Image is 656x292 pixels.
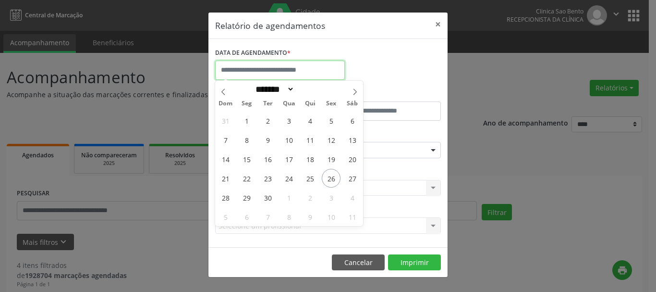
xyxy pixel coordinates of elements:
input: Year [294,84,326,94]
span: Outubro 6, 2025 [237,207,256,226]
span: Setembro 18, 2025 [301,150,319,168]
span: Qui [300,101,321,107]
span: Setembro 2, 2025 [258,111,277,130]
span: Setembro 12, 2025 [322,130,340,149]
span: Outubro 7, 2025 [258,207,277,226]
span: Outubro 2, 2025 [301,188,319,207]
span: Setembro 9, 2025 [258,130,277,149]
span: Setembro 26, 2025 [322,169,340,188]
span: Setembro 3, 2025 [279,111,298,130]
span: Sex [321,101,342,107]
span: Setembro 20, 2025 [343,150,362,168]
button: Close [428,13,448,36]
span: Outubro 10, 2025 [322,207,340,226]
span: Setembro 16, 2025 [258,150,277,168]
span: Setembro 6, 2025 [343,111,362,130]
span: Setembro 21, 2025 [216,169,235,188]
span: Setembro 25, 2025 [301,169,319,188]
span: Setembro 1, 2025 [237,111,256,130]
span: Setembro 11, 2025 [301,130,319,149]
span: Setembro 22, 2025 [237,169,256,188]
span: Setembro 13, 2025 [343,130,362,149]
label: DATA DE AGENDAMENTO [215,46,291,61]
span: Setembro 15, 2025 [237,150,256,168]
span: Setembro 23, 2025 [258,169,277,188]
span: Agosto 31, 2025 [216,111,235,130]
span: Outubro 8, 2025 [279,207,298,226]
span: Outubro 3, 2025 [322,188,340,207]
select: Month [252,84,294,94]
span: Outubro 5, 2025 [216,207,235,226]
span: Outubro 11, 2025 [343,207,362,226]
span: Setembro 4, 2025 [301,111,319,130]
label: ATÉ [330,87,441,102]
span: Setembro 10, 2025 [279,130,298,149]
span: Setembro 5, 2025 [322,111,340,130]
span: Outubro 1, 2025 [279,188,298,207]
span: Setembro 17, 2025 [279,150,298,168]
h5: Relatório de agendamentos [215,19,325,32]
span: Qua [279,101,300,107]
span: Sáb [342,101,363,107]
span: Ter [257,101,279,107]
span: Setembro 27, 2025 [343,169,362,188]
span: Setembro 7, 2025 [216,130,235,149]
span: Outubro 9, 2025 [301,207,319,226]
span: Setembro 28, 2025 [216,188,235,207]
span: Setembro 29, 2025 [237,188,256,207]
button: Cancelar [332,254,385,271]
span: Outubro 4, 2025 [343,188,362,207]
span: Setembro 24, 2025 [279,169,298,188]
span: Setembro 30, 2025 [258,188,277,207]
span: Setembro 8, 2025 [237,130,256,149]
span: Setembro 14, 2025 [216,150,235,168]
span: Dom [215,101,236,107]
button: Imprimir [388,254,441,271]
span: Seg [236,101,257,107]
span: Setembro 19, 2025 [322,150,340,168]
